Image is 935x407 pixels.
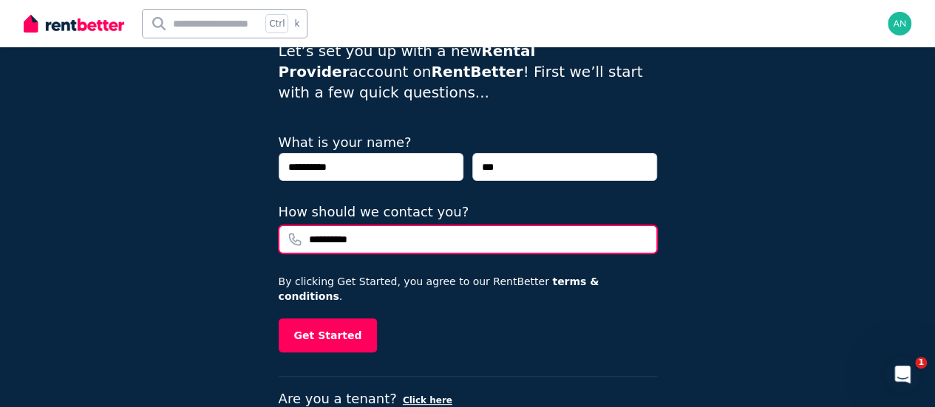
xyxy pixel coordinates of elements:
[265,14,288,33] span: Ctrl
[885,357,920,392] iframe: Intercom live chat
[24,13,124,35] img: RentBetter
[294,18,299,30] span: k
[915,357,927,369] span: 1
[279,42,643,101] span: Let’s set you up with a new account on ! First we’ll start with a few quick questions...
[888,12,911,35] img: anhtanfamily@gmail.com
[279,318,378,352] button: Get Started
[431,63,523,81] strong: RentBetter
[279,274,657,304] p: By clicking Get Started, you agree to our RentBetter .
[403,394,452,406] button: Click here
[279,134,412,150] label: What is your name?
[279,202,469,222] label: How should we contact you?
